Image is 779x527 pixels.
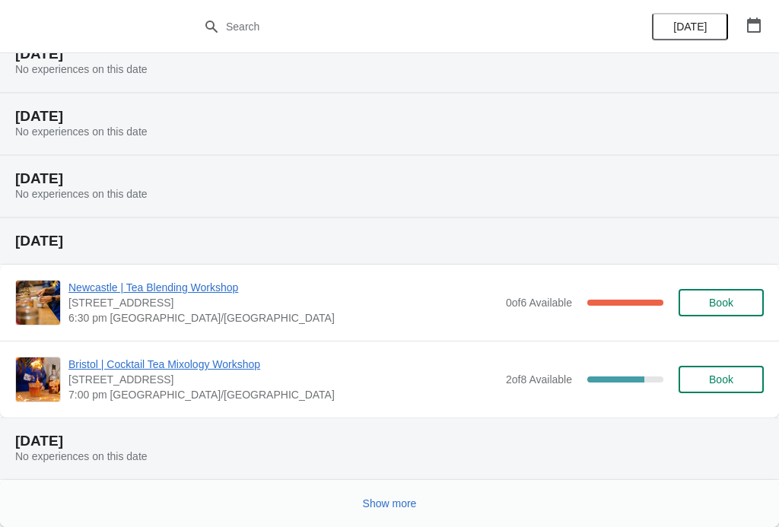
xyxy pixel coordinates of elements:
span: Book [709,373,733,386]
h2: [DATE] [15,171,764,186]
span: [DATE] [673,21,707,33]
span: 7:00 pm [GEOGRAPHIC_DATA]/[GEOGRAPHIC_DATA] [68,387,498,402]
h2: [DATE] [15,433,764,449]
span: No experiences on this date [15,125,148,138]
button: [DATE] [652,13,728,40]
span: [STREET_ADDRESS] [68,372,498,387]
span: No experiences on this date [15,63,148,75]
h2: [DATE] [15,233,764,249]
span: No experiences on this date [15,450,148,462]
button: Book [679,366,764,393]
span: 6:30 pm [GEOGRAPHIC_DATA]/[GEOGRAPHIC_DATA] [68,310,498,325]
span: 2 of 8 Available [506,373,572,386]
span: No experiences on this date [15,188,148,200]
h2: [DATE] [15,46,764,62]
button: Show more [357,490,423,517]
span: [STREET_ADDRESS] [68,295,498,310]
button: Book [679,289,764,316]
span: 0 of 6 Available [506,297,572,309]
span: Bristol | Cocktail Tea Mixology Workshop [68,357,498,372]
img: Newcastle | Tea Blending Workshop | 123 Grainger Street, Newcastle upon Tyne, NE1 5AE | 6:30 pm E... [16,281,60,325]
span: Book [709,297,733,309]
span: Show more [363,497,417,510]
input: Search [225,13,584,40]
h2: [DATE] [15,109,764,124]
span: Newcastle | Tea Blending Workshop [68,280,498,295]
img: Bristol | Cocktail Tea Mixology Workshop | 73 Park Street, Bristol BS1 5PB, UK | 7:00 pm Europe/L... [16,357,60,402]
